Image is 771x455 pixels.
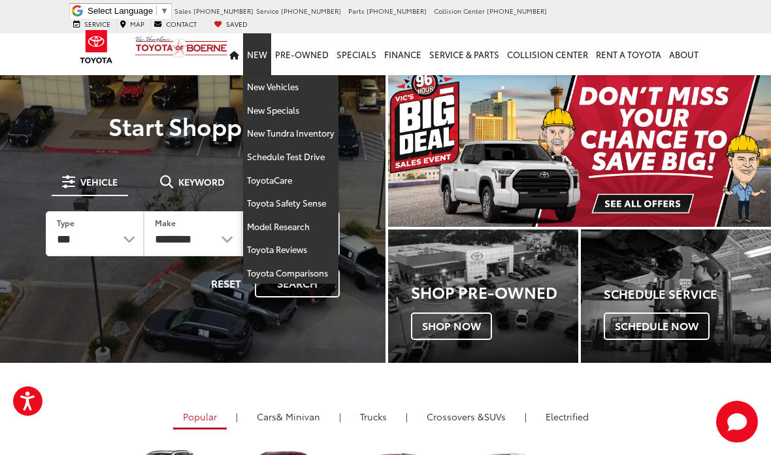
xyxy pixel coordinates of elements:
[276,410,320,423] span: & Minivan
[271,33,333,75] a: Pre-Owned
[155,217,176,228] label: Make
[116,20,148,31] a: Map
[225,33,243,75] a: Home
[156,6,157,16] span: ​
[178,177,225,186] span: Keyword
[388,229,578,363] div: Toyota
[243,261,338,284] a: Toyota Comparisons
[210,20,251,31] a: My Saved Vehicles
[402,410,411,423] li: |
[592,33,665,75] a: Rent a Toyota
[243,169,338,192] a: ToyotaCare
[200,269,252,297] button: Reset
[243,192,338,215] a: Toyota Safety Sense
[166,19,197,29] span: Contact
[88,6,153,16] span: Select Language
[243,75,338,99] a: New Vehicles
[350,405,397,428] a: Trucks
[150,20,200,31] a: Contact
[716,401,758,443] svg: Start Chat
[57,217,74,228] label: Type
[135,35,228,58] img: Vic Vaughan Toyota of Boerne
[388,65,771,227] div: carousel slide number 1 of 1
[388,65,771,227] img: Big Deal Sales Event
[716,401,758,443] button: Toggle Chat Window
[604,312,710,340] span: Schedule Now
[173,405,227,430] a: Popular
[226,19,248,29] span: Saved
[411,283,578,300] h3: Shop Pre-Owned
[521,410,530,423] li: |
[243,145,338,169] a: Schedule Test Drive
[425,33,503,75] a: Service & Parts: Opens in a new tab
[247,405,330,428] a: Cars
[70,20,114,31] a: Service
[380,33,425,75] a: Finance
[427,410,484,423] span: Crossovers &
[130,19,144,29] span: Map
[665,33,702,75] a: About
[281,6,341,16] span: [PHONE_NUMBER]
[27,112,358,139] p: Start Shopping
[581,229,771,363] a: Schedule Service Schedule Now
[411,312,492,340] span: Shop Now
[243,122,338,145] a: New Tundra Inventory
[174,6,191,16] span: Sales
[243,215,338,239] a: Model Research
[487,6,547,16] span: [PHONE_NUMBER]
[417,405,516,428] a: SUVs
[256,6,279,16] span: Service
[336,410,344,423] li: |
[367,6,427,16] span: [PHONE_NUMBER]
[233,410,241,423] li: |
[388,65,771,227] section: Carousel section with vehicle pictures - may contain disclaimers.
[80,177,118,186] span: Vehicle
[193,6,254,16] span: [PHONE_NUMBER]
[581,229,771,363] div: Toyota
[604,288,771,301] h4: Schedule Service
[243,99,338,122] a: New Specials
[88,6,169,16] a: Select Language​
[333,33,380,75] a: Specials
[388,229,578,363] a: Shop Pre-Owned Shop Now
[536,405,599,428] a: Electrified
[434,6,485,16] span: Collision Center
[503,33,592,75] a: Collision Center
[72,25,121,68] img: Toyota
[348,6,365,16] span: Parts
[243,238,338,261] a: Toyota Reviews
[160,6,169,16] span: ▼
[84,19,110,29] span: Service
[243,33,271,75] a: New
